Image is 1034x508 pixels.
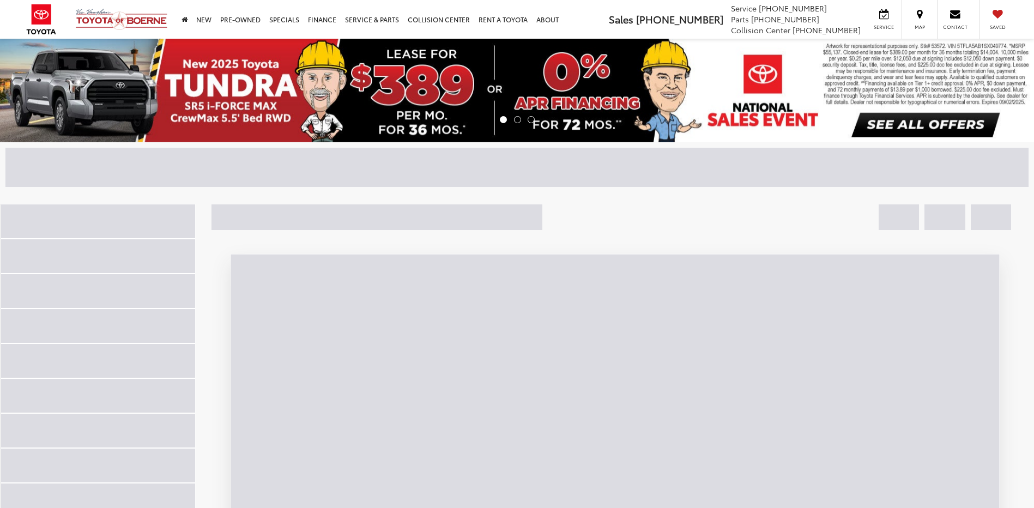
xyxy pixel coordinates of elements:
[75,8,168,31] img: Vic Vaughan Toyota of Boerne
[943,23,968,31] span: Contact
[609,12,633,26] span: Sales
[793,25,861,35] span: [PHONE_NUMBER]
[636,12,723,26] span: [PHONE_NUMBER]
[751,14,819,25] span: [PHONE_NUMBER]
[759,3,827,14] span: [PHONE_NUMBER]
[908,23,932,31] span: Map
[872,23,896,31] span: Service
[731,25,790,35] span: Collision Center
[985,23,1009,31] span: Saved
[731,14,749,25] span: Parts
[731,3,757,14] span: Service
